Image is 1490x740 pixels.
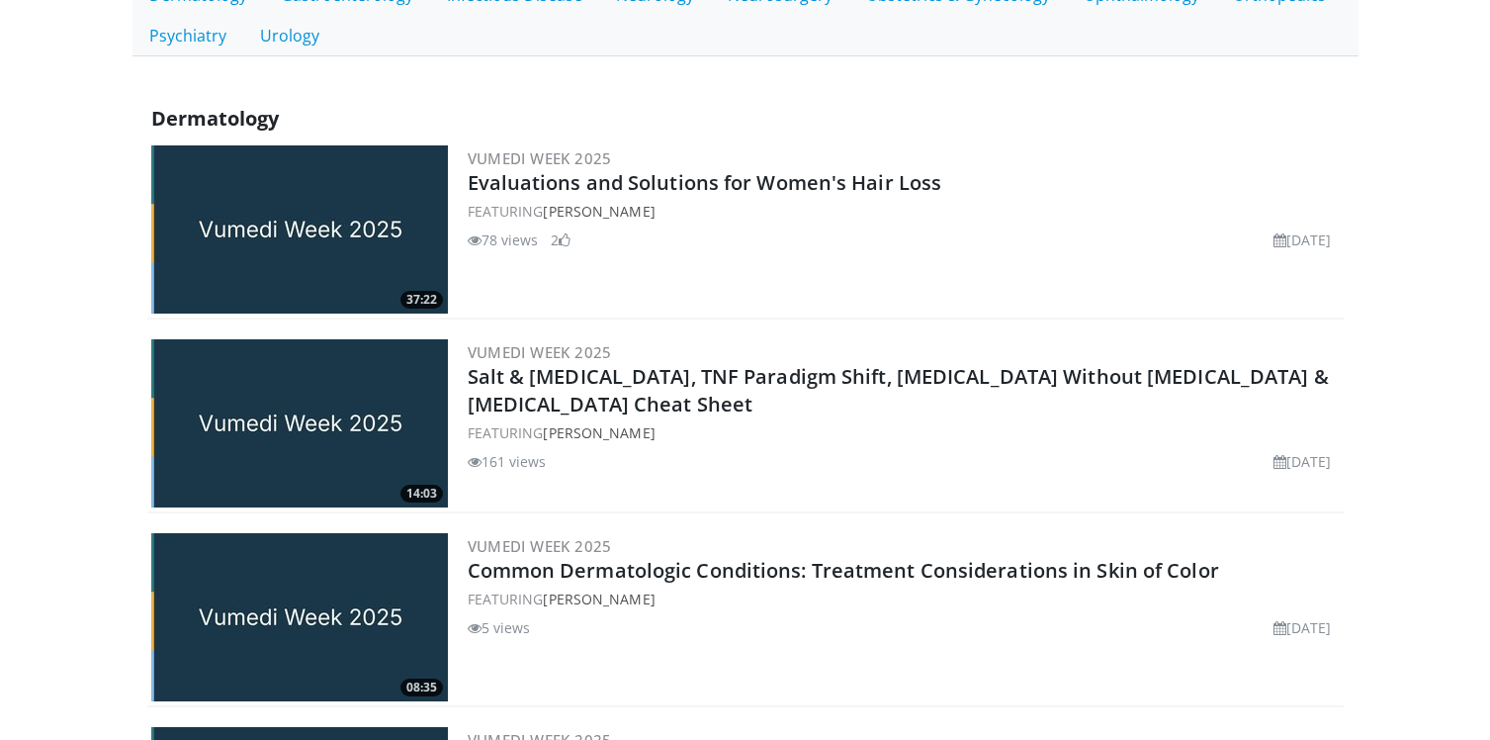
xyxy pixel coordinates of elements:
img: 6d9b0f74-d8a1-4b5a-9ca7-01ef0dd293eb.jpg.300x170_q85_crop-smart_upscale.jpg [151,533,448,701]
li: 2 [551,230,570,250]
a: Psychiatry [132,15,243,56]
img: 4dd4c714-532f-44da-96b3-d887f22c4efa.jpg.300x170_q85_crop-smart_upscale.jpg [151,145,448,314]
li: 161 views [468,451,547,472]
span: 08:35 [400,679,443,696]
li: [DATE] [1273,230,1332,250]
img: e6206b8a-9232-4739-9b37-e398ee393258.jpg.300x170_q85_crop-smart_upscale.jpg [151,339,448,508]
a: Vumedi Week 2025 [468,148,612,168]
a: [PERSON_NAME] [543,202,655,221]
a: [PERSON_NAME] [543,423,655,442]
div: FEATURING [468,422,1340,443]
a: Vumedi Week 2025 [468,536,612,556]
li: 5 views [468,617,531,638]
a: Salt & [MEDICAL_DATA], TNF Paradigm Shift, [MEDICAL_DATA] Without [MEDICAL_DATA] & [MEDICAL_DATA]... [468,363,1329,417]
a: 37:22 [151,145,448,314]
li: 78 views [468,230,539,250]
div: FEATURING [468,201,1340,222]
a: 08:35 [151,533,448,701]
a: Common Dermatologic Conditions: Treatment Considerations in Skin of Color [468,557,1219,584]
span: 14:03 [400,485,443,503]
span: 37:22 [400,291,443,309]
span: Dermatology [151,105,279,132]
li: [DATE] [1273,451,1332,472]
li: [DATE] [1273,617,1332,638]
a: [PERSON_NAME] [543,590,655,608]
div: FEATURING [468,589,1340,609]
a: Urology [243,15,336,56]
a: Evaluations and Solutions for Women's Hair Loss [468,169,942,196]
a: 14:03 [151,339,448,508]
a: Vumedi Week 2025 [468,342,612,362]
